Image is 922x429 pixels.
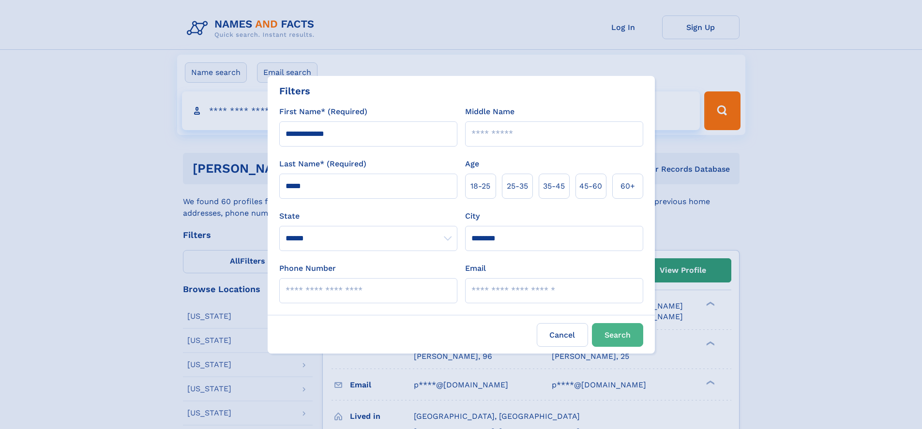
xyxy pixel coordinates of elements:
[465,263,486,274] label: Email
[279,84,310,98] div: Filters
[279,263,336,274] label: Phone Number
[592,323,643,347] button: Search
[470,180,490,192] span: 18‑25
[537,323,588,347] label: Cancel
[465,106,514,118] label: Middle Name
[507,180,528,192] span: 25‑35
[465,210,480,222] label: City
[279,158,366,170] label: Last Name* (Required)
[279,106,367,118] label: First Name* (Required)
[543,180,565,192] span: 35‑45
[579,180,602,192] span: 45‑60
[465,158,479,170] label: Age
[620,180,635,192] span: 60+
[279,210,457,222] label: State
